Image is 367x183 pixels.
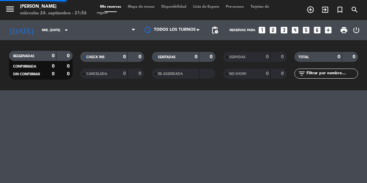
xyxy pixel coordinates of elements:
span: TOTAL [298,56,309,59]
i: looks_6 [313,26,322,34]
strong: 0 [338,55,340,59]
i: turned_in_not [336,6,344,14]
span: Lista de Espera [190,5,222,9]
strong: 0 [266,71,269,76]
strong: 0 [67,72,71,76]
i: looks_one [258,26,266,34]
strong: 0 [123,55,126,59]
span: Disponibilidad [158,5,190,9]
div: LOG OUT [351,20,362,40]
strong: 0 [266,55,269,59]
strong: 0 [139,55,143,59]
span: Mapa de mesas [124,5,158,9]
i: power_settings_new [352,26,360,34]
span: Reservas para [230,28,255,32]
span: SENTADAS [158,56,176,59]
strong: 0 [210,55,214,59]
span: CONFIRMADA [13,65,36,68]
span: CHECK INS [86,56,105,59]
div: [PERSON_NAME] [20,3,87,10]
div: miércoles 24. septiembre - 21:56 [20,10,87,17]
strong: 0 [52,72,55,76]
i: add_box [324,26,333,34]
strong: 0 [67,54,71,58]
i: search [351,6,359,14]
i: looks_5 [302,26,310,34]
strong: 0 [281,71,285,76]
strong: 0 [353,55,357,59]
span: Pre-acceso [222,5,247,9]
button: menu [5,4,15,16]
span: RE AGENDADA [158,72,183,76]
strong: 0 [281,55,285,59]
i: filter_list [298,70,306,78]
strong: 0 [139,71,143,76]
strong: 0 [52,54,55,58]
i: looks_4 [291,26,299,34]
input: Filtrar por nombre... [306,70,358,77]
span: Mis reservas [97,5,124,9]
span: NO SHOW [229,72,246,76]
i: exit_to_app [321,6,329,14]
i: [DATE] [5,23,38,37]
span: SIN CONFIRMAR [13,73,40,76]
i: looks_two [269,26,277,34]
strong: 0 [123,71,126,76]
span: pending_actions [211,26,219,34]
i: add_circle_outline [306,6,314,14]
i: menu [5,4,15,14]
i: looks_3 [280,26,288,34]
i: arrow_drop_down [62,26,70,34]
strong: 0 [195,55,197,59]
span: SERVIDAS [229,56,246,59]
span: CANCELADA [86,72,107,76]
strong: 0 [52,64,55,69]
span: print [340,26,348,34]
strong: 0 [67,64,71,69]
span: RESERVADAS [13,55,34,58]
